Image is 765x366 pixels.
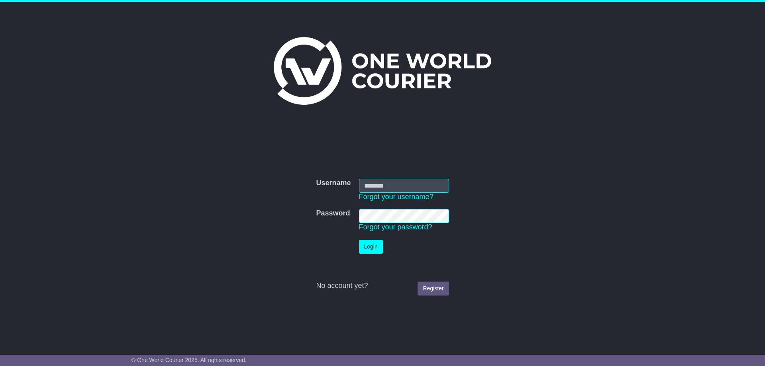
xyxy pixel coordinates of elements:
span: © One World Courier 2025. All rights reserved. [131,357,247,363]
label: Username [316,179,351,188]
label: Password [316,209,350,218]
button: Login [359,240,383,254]
div: No account yet? [316,282,449,290]
a: Register [418,282,449,296]
a: Forgot your username? [359,193,433,201]
img: One World [274,37,491,105]
a: Forgot your password? [359,223,432,231]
